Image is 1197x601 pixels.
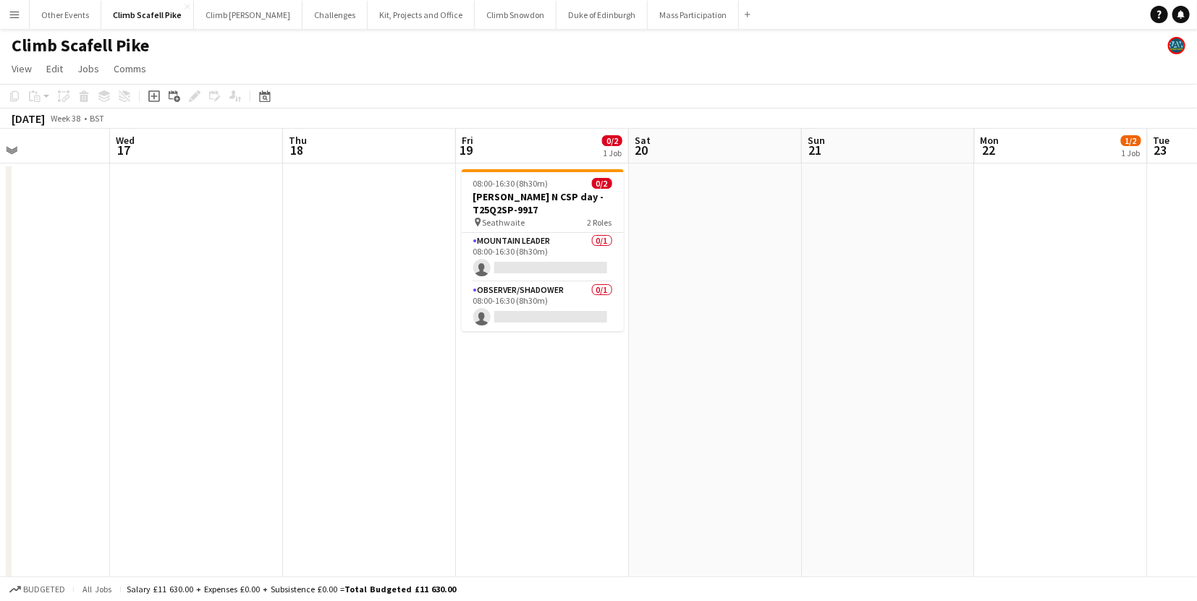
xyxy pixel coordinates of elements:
[1168,37,1185,54] app-user-avatar: Staff RAW Adventures
[12,111,45,126] div: [DATE]
[12,62,32,75] span: View
[344,584,456,594] span: Total Budgeted £11 630.00
[648,1,739,29] button: Mass Participation
[46,62,63,75] span: Edit
[368,1,475,29] button: Kit, Projects and Office
[108,59,152,78] a: Comms
[7,581,67,597] button: Budgeted
[72,59,105,78] a: Jobs
[77,62,99,75] span: Jobs
[101,1,194,29] button: Climb Scafell Pike
[114,62,146,75] span: Comms
[194,1,303,29] button: Climb [PERSON_NAME]
[80,584,114,594] span: All jobs
[30,1,101,29] button: Other Events
[41,59,69,78] a: Edit
[303,1,368,29] button: Challenges
[475,1,557,29] button: Climb Snowdon
[127,584,456,594] div: Salary £11 630.00 + Expenses £0.00 + Subsistence £0.00 =
[557,1,648,29] button: Duke of Edinburgh
[90,113,104,124] div: BST
[6,59,38,78] a: View
[12,35,149,56] h1: Climb Scafell Pike
[23,584,65,594] span: Budgeted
